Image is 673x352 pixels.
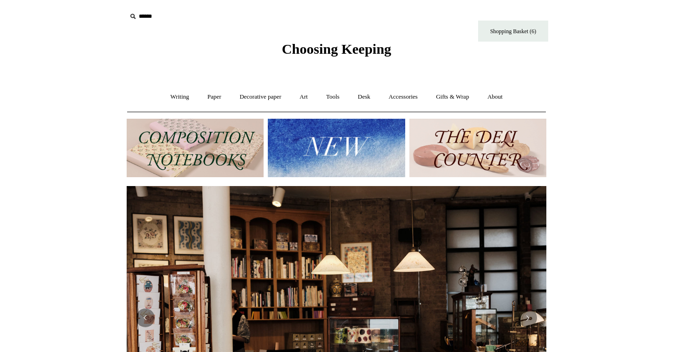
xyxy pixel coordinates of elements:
a: Desk [350,85,379,109]
a: Shopping Basket (6) [478,21,548,42]
button: Next [518,309,537,327]
button: Previous [136,309,155,327]
a: Accessories [380,85,426,109]
img: New.jpg__PID:f73bdf93-380a-4a35-bcfe-7823039498e1 [268,119,405,177]
a: Art [291,85,316,109]
a: About [479,85,511,109]
img: The Deli Counter [409,119,546,177]
a: Paper [199,85,230,109]
a: Tools [318,85,348,109]
span: Choosing Keeping [282,41,391,57]
a: Decorative paper [231,85,290,109]
a: Writing [162,85,198,109]
img: 202302 Composition ledgers.jpg__PID:69722ee6-fa44-49dd-a067-31375e5d54ec [127,119,264,177]
a: Choosing Keeping [282,49,391,55]
a: Gifts & Wrap [428,85,478,109]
